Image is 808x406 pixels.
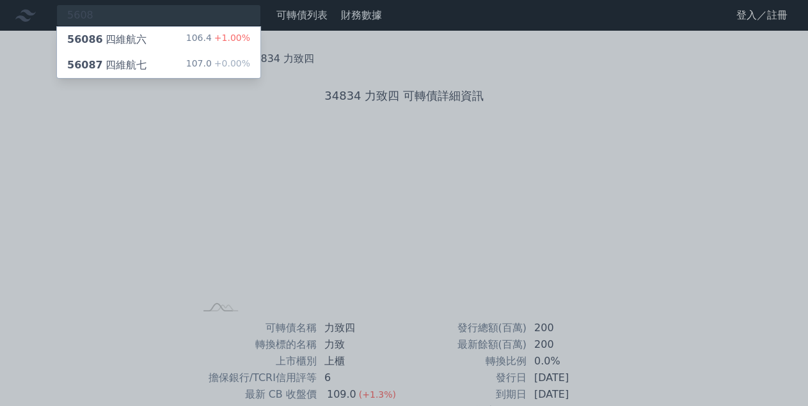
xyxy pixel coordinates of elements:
span: 56086 [67,33,103,45]
div: 106.4 [186,32,250,47]
div: 四維航六 [67,32,147,47]
a: 56086四維航六 106.4+1.00% [57,27,260,52]
a: 56087四維航七 107.0+0.00% [57,52,260,78]
div: 107.0 [186,58,250,73]
span: +0.00% [212,58,250,68]
div: 四維航七 [67,58,147,73]
span: 56087 [67,59,103,71]
span: +1.00% [212,33,250,43]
